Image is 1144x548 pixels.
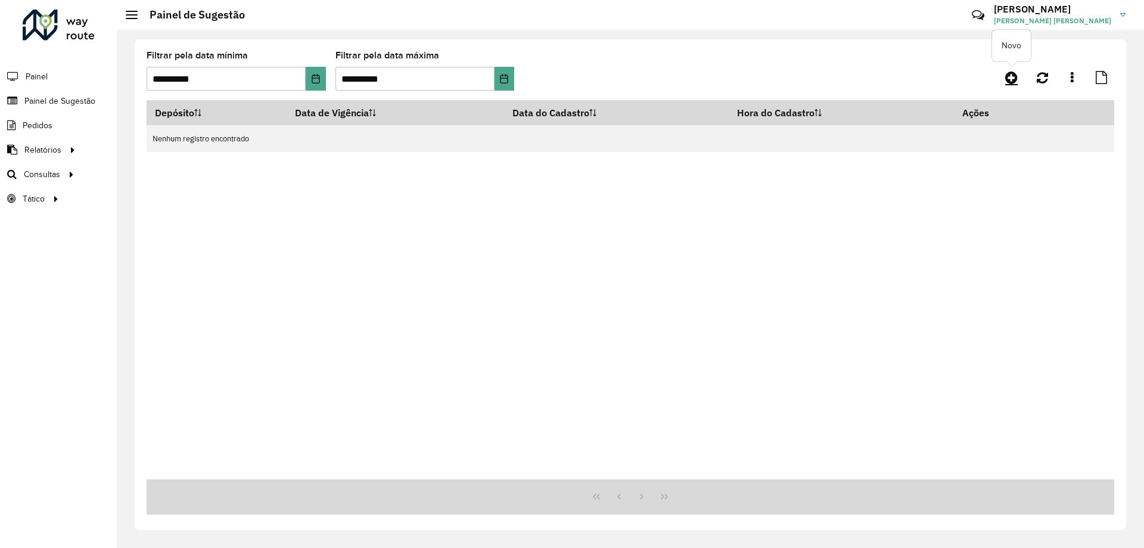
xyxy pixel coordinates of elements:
[147,125,1114,152] td: Nenhum registro encontrado
[994,16,1111,26] span: [PERSON_NAME] [PERSON_NAME]
[505,100,729,125] th: Data do Cadastro
[954,100,1025,125] th: Ações
[335,48,439,63] label: Filtrar pela data máxima
[994,4,1111,15] h3: [PERSON_NAME]
[992,30,1031,61] div: Novo
[495,67,514,91] button: Choose Date
[147,48,248,63] label: Filtrar pela data mínima
[24,95,95,107] span: Painel de Sugestão
[24,144,61,156] span: Relatórios
[138,8,245,21] h2: Painel de Sugestão
[23,119,52,132] span: Pedidos
[287,100,505,125] th: Data de Vigência
[147,100,287,125] th: Depósito
[729,100,955,125] th: Hora do Cadastro
[965,2,991,28] a: Contato Rápido
[23,193,45,205] span: Tático
[24,168,60,181] span: Consultas
[26,70,48,83] span: Painel
[306,67,325,91] button: Choose Date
